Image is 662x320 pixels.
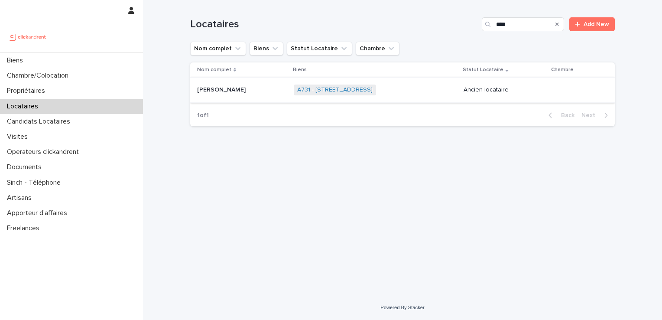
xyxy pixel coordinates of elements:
[3,118,77,126] p: Candidats Locataires
[197,85,247,94] p: [PERSON_NAME]
[3,179,68,187] p: Sinch - Téléphone
[3,72,75,80] p: Chambre/Colocation
[3,133,35,141] p: Visites
[3,224,46,232] p: Freelances
[3,148,86,156] p: Operateurs clickandrent
[190,78,615,103] tr: [PERSON_NAME][PERSON_NAME] A731 - [STREET_ADDRESS] Ancien locataire-
[463,65,503,75] p: Statut Locataire
[3,56,30,65] p: Biens
[197,65,231,75] p: Nom complet
[464,86,545,94] p: Ancien locataire
[578,111,615,119] button: Next
[297,86,373,94] a: A731 - [STREET_ADDRESS]
[552,86,601,94] p: -
[356,42,399,56] button: Chambre
[542,111,578,119] button: Back
[584,21,609,27] span: Add New
[3,87,52,95] p: Propriétaires
[3,163,49,171] p: Documents
[190,105,216,126] p: 1 of 1
[569,17,615,31] a: Add New
[3,102,45,111] p: Locataires
[556,112,574,118] span: Back
[293,65,307,75] p: Biens
[551,65,574,75] p: Chambre
[250,42,283,56] button: Biens
[380,305,424,310] a: Powered By Stacker
[190,42,246,56] button: Nom complet
[7,28,49,46] img: UCB0brd3T0yccxBKYDjQ
[3,209,74,217] p: Apporteur d'affaires
[190,18,478,31] h1: Locataires
[581,112,600,118] span: Next
[287,42,352,56] button: Statut Locataire
[482,17,564,31] input: Search
[3,194,39,202] p: Artisans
